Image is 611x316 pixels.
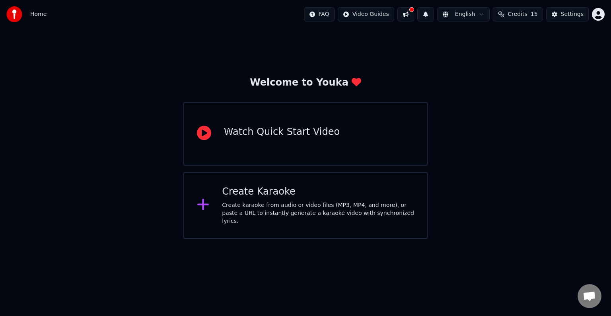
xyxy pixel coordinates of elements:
div: Create Karaoke [222,185,414,198]
div: Create karaoke from audio or video files (MP3, MP4, and more), or paste a URL to instantly genera... [222,201,414,225]
div: Watch Quick Start Video [224,126,340,138]
nav: breadcrumb [30,10,47,18]
span: 15 [531,10,538,18]
img: youka [6,6,22,22]
div: Settings [561,10,584,18]
div: Open chat [578,284,601,308]
div: Welcome to Youka [250,76,361,89]
span: Credits [508,10,527,18]
span: Home [30,10,47,18]
button: FAQ [304,7,335,21]
button: Video Guides [338,7,394,21]
button: Settings [546,7,589,21]
button: Credits15 [493,7,543,21]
